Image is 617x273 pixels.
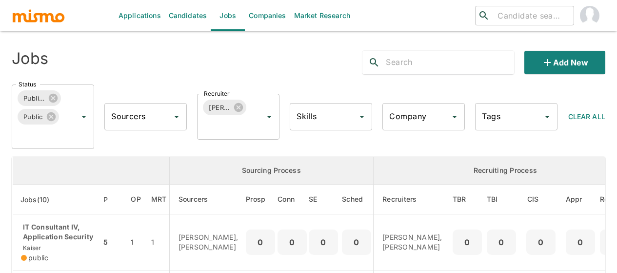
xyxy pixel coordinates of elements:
[524,51,605,74] button: Add new
[101,214,123,271] td: 5
[12,8,65,23] img: logo
[149,185,169,214] th: Market Research Total
[518,185,563,214] th: Client Interview Scheduled
[203,100,246,115] div: [PERSON_NAME]
[281,235,303,249] p: 0
[28,253,49,263] span: public
[570,235,591,249] p: 0
[386,55,514,70] input: Search
[203,102,236,113] span: [PERSON_NAME]
[250,235,271,249] p: 0
[149,214,169,271] td: 1
[170,110,183,124] button: Open
[530,235,552,249] p: 0
[448,110,461,124] button: Open
[19,80,36,88] label: Status
[18,109,59,125] div: Public
[307,185,340,214] th: Sent Emails
[355,110,369,124] button: Open
[563,185,597,214] th: Approved
[374,185,450,214] th: Recruiters
[491,235,512,249] p: 0
[12,49,48,68] h4: Jobs
[580,6,599,25] img: Maia Reyes
[179,232,239,252] p: [PERSON_NAME], [PERSON_NAME]
[450,185,484,214] th: To Be Reviewed
[246,185,278,214] th: Prospects
[169,157,374,185] th: Sourcing Process
[123,214,149,271] td: 1
[362,51,386,74] button: search
[540,110,554,124] button: Open
[21,222,93,242] p: IT Consultant IV, Application Security
[278,185,307,214] th: Connections
[18,111,49,123] span: Public
[484,185,518,214] th: To Be Interviewed
[346,235,367,249] p: 0
[18,93,51,104] span: Published
[123,185,149,214] th: Open Positions
[103,194,120,206] span: P
[313,235,334,249] p: 0
[382,232,442,252] p: [PERSON_NAME], [PERSON_NAME]
[568,112,605,121] span: Clear All
[262,110,276,124] button: Open
[340,185,374,214] th: Sched
[169,185,246,214] th: Sourcers
[101,185,123,214] th: Priority
[18,90,61,106] div: Published
[494,9,570,22] input: Candidate search
[204,89,230,98] label: Recruiter
[21,244,41,252] span: Kaiser
[20,194,62,206] span: Jobs(10)
[457,235,478,249] p: 0
[77,110,91,124] button: Open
